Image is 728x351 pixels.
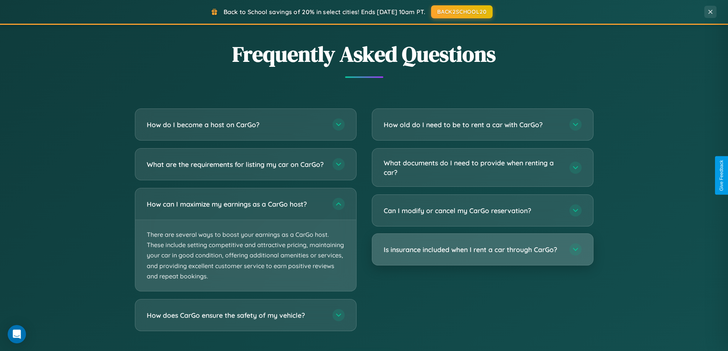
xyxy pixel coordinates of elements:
h3: Can I modify or cancel my CarGo reservation? [384,206,562,215]
div: Give Feedback [719,160,724,191]
h3: Is insurance included when I rent a car through CarGo? [384,245,562,254]
h3: What documents do I need to provide when renting a car? [384,158,562,177]
h3: How do I become a host on CarGo? [147,120,325,129]
p: There are several ways to boost your earnings as a CarGo host. These include setting competitive ... [135,220,356,291]
div: Open Intercom Messenger [8,325,26,343]
button: BACK2SCHOOL20 [431,5,493,18]
h2: Frequently Asked Questions [135,39,593,69]
span: Back to School savings of 20% in select cities! Ends [DATE] 10am PT. [224,8,425,16]
h3: How old do I need to be to rent a car with CarGo? [384,120,562,129]
h3: What are the requirements for listing my car on CarGo? [147,160,325,169]
h3: How does CarGo ensure the safety of my vehicle? [147,311,325,320]
h3: How can I maximize my earnings as a CarGo host? [147,199,325,209]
